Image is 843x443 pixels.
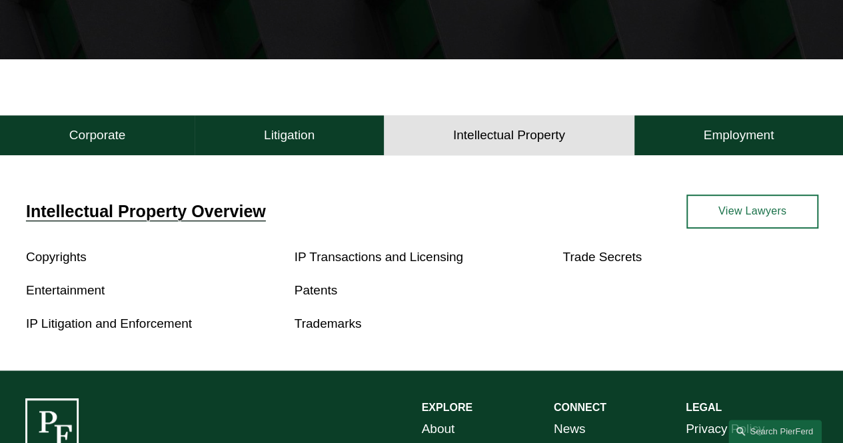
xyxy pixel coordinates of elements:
h4: Corporate [69,127,126,143]
h4: Litigation [264,127,315,143]
a: Privacy Policy [686,418,764,440]
a: Copyrights [26,250,87,264]
a: Trade Secrets [562,250,642,264]
a: News [554,418,586,440]
a: Trademarks [295,316,362,330]
a: IP Litigation and Enforcement [26,316,192,330]
a: Search this site [728,420,822,443]
h4: Intellectual Property [453,127,565,143]
a: Intellectual Property Overview [26,202,266,221]
strong: LEGAL [686,402,722,413]
a: Patents [295,283,337,297]
a: View Lawyers [686,195,818,228]
a: Entertainment [26,283,105,297]
h4: Employment [703,127,774,143]
a: About [422,418,455,440]
a: IP Transactions and Licensing [295,250,463,264]
strong: EXPLORE [422,402,472,413]
strong: CONNECT [554,402,606,413]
